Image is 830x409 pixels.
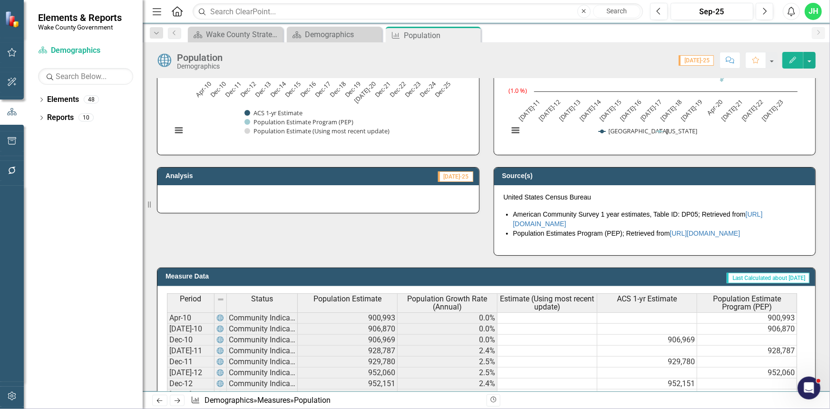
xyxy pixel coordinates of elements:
[404,30,478,41] div: Population
[216,347,224,355] img: Gu7tOgmm9TkAAAAASUVORK5CYII=
[398,389,498,400] td: 2.0%
[727,273,810,283] span: Last Calculated about [DATE]
[504,192,806,204] p: United States Census Bureau
[190,29,281,40] a: Wake County Strategic Plan
[216,380,224,388] img: Gu7tOgmm9TkAAAAASUVORK5CYII=
[352,80,378,105] text: [DATE]-20
[227,379,298,389] td: Community Indicator
[5,10,21,27] img: ClearPoint Strategy
[400,295,495,311] span: Population Growth Rate (Annual)
[697,389,797,400] td: 971,198
[47,94,79,105] a: Elements
[656,127,708,135] button: Show North Carolina
[298,357,398,368] td: 929,780
[166,172,299,180] h3: Analysis
[313,80,332,99] text: Dec-17
[193,3,643,20] input: Search ClearPoint...
[298,80,318,99] text: Dec-16
[513,209,806,229] li: American Community Survey 1 year estimates, Table ID: DP05; Retrieved from
[433,80,452,99] text: Dec-25
[294,396,331,405] div: Population
[699,295,795,311] span: Population Estimate Program (PEP)
[606,7,627,15] span: Search
[398,312,498,324] td: 0.0%
[697,368,797,379] td: 952,060
[244,109,303,117] button: Show ACS 1-yr Estimate
[388,80,408,99] text: Dec-22
[719,98,744,123] text: [DATE]-21
[740,98,765,123] text: [DATE]-22
[674,6,751,18] div: Sep-25
[398,379,498,389] td: 2.4%
[597,98,623,123] text: [DATE]-15
[618,98,643,123] text: [DATE]-16
[502,172,811,180] h3: Source(s)
[167,368,215,379] td: [DATE]-12
[403,80,422,99] text: Dec-23
[251,295,273,303] span: Status
[577,97,603,123] text: [DATE]-14
[697,312,797,324] td: 900,993
[298,346,398,357] td: 928,787
[216,369,224,377] img: Gu7tOgmm9TkAAAAASUVORK5CYII=
[537,98,562,123] text: [DATE]-12
[167,346,215,357] td: [DATE]-11
[227,368,298,379] td: Community Indicator
[398,335,498,346] td: 0.0%
[597,357,697,368] td: 929,780
[658,98,684,123] text: [DATE]-18
[697,346,797,357] td: 928,787
[705,98,724,117] text: Apr-20
[216,391,224,399] img: Gu7tOgmm9TkAAAAASUVORK5CYII=
[47,112,74,123] a: Reports
[157,53,172,68] img: Community Indicator
[638,98,663,123] text: [DATE]-17
[227,357,298,368] td: Community Indicator
[177,63,223,70] div: Demographics
[343,80,362,99] text: Dec-19
[720,78,723,82] path: Apr-20, -0.46429834. North Carolina.
[78,114,94,122] div: 10
[84,96,99,104] div: 48
[227,346,298,357] td: Community Indicator
[216,358,224,366] img: Gu7tOgmm9TkAAAAASUVORK5CYII=
[670,229,740,237] a: [URL][DOMAIN_NAME]
[167,389,215,400] td: [DATE]-13
[217,296,225,303] img: 8DAGhfEEPCf229AAAAAElFTkSuQmCC
[216,325,224,333] img: Gu7tOgmm9TkAAAAASUVORK5CYII=
[298,312,398,324] td: 900,993
[508,86,527,95] tspan: (1.0 %)
[597,335,697,346] td: 906,969
[398,357,498,368] td: 2.5%
[599,127,646,135] button: Show Wake County
[499,295,595,311] span: Estimate (Using most recent update)
[227,312,298,324] td: Community Indicator
[38,23,122,31] small: Wake County Government
[298,368,398,379] td: 952,060
[557,98,582,123] text: [DATE]-13
[517,98,542,123] text: [DATE]-11
[206,29,281,40] div: Wake County Strategic Plan
[760,98,785,123] text: [DATE]-23
[289,29,380,40] a: Demographics
[268,79,288,99] text: Dec-14
[398,368,498,379] td: 2.5%
[697,324,797,335] td: 906,870
[166,273,385,280] h3: Measure Data
[373,80,392,99] text: Dec-21
[167,312,215,324] td: Apr-10
[671,3,754,20] button: Sep-25
[191,395,479,406] div: » »
[216,336,224,344] img: Gu7tOgmm9TkAAAAASUVORK5CYII=
[298,335,398,346] td: 906,969
[244,118,352,126] button: Show Population Estimate Program (PEP)
[513,229,806,238] li: Population Estimates Program (PEP); Retrieved from
[805,3,822,20] button: JH
[227,324,298,335] td: Community Indicator
[305,29,380,40] div: Demographics
[298,379,398,389] td: 952,151
[298,324,398,335] td: 906,870
[172,123,185,137] button: View chart menu, Chart
[216,314,224,322] img: Gu7tOgmm9TkAAAAASUVORK5CYII=
[593,5,641,18] button: Search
